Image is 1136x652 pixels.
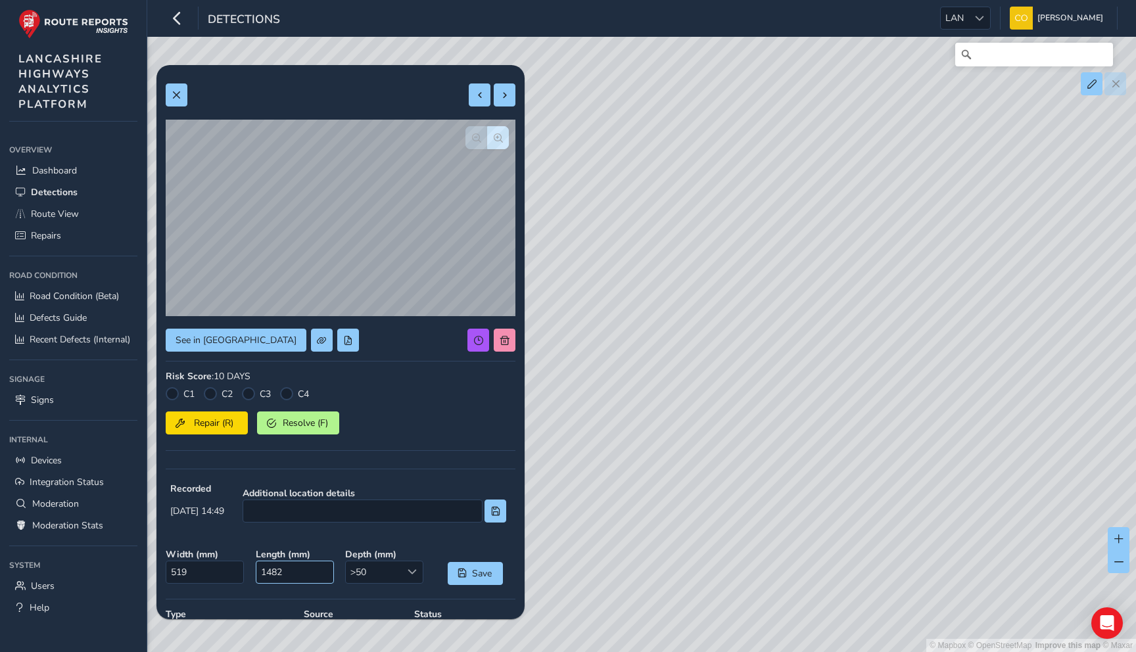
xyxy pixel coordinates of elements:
button: [PERSON_NAME] [1010,7,1108,30]
span: Moderation [32,498,79,510]
span: [PERSON_NAME] [1037,7,1103,30]
a: Defects Guide [9,307,137,329]
strong: Width ( mm ) [166,548,247,561]
a: Recent Defects (Internal) [9,329,137,350]
span: >50 [346,561,401,583]
span: LANCASHIRE HIGHWAYS ANALYTICS PLATFORM [18,51,103,112]
label: C1 [183,388,195,400]
span: Detections [208,11,280,30]
a: Help [9,597,137,618]
div: Road Condition [9,266,137,285]
button: Save [448,562,503,585]
span: Dashboard [32,164,77,177]
a: Dashboard [9,160,137,181]
strong: Additional location details [243,487,506,500]
span: See in [GEOGRAPHIC_DATA] [176,334,296,346]
a: Signs [9,389,137,411]
a: Moderation [9,493,137,515]
span: Defects Guide [30,312,87,324]
div: Open Intercom Messenger [1091,607,1123,639]
strong: Length ( mm ) [256,548,337,561]
strong: Depth ( mm ) [345,548,426,561]
div: System [9,555,137,575]
a: Detections [9,181,137,203]
span: Save [471,567,493,580]
label: C2 [222,388,233,400]
span: Recent Defects (Internal) [30,333,130,346]
label: C3 [260,388,271,400]
strong: Risk Score [166,370,212,383]
span: Devices [31,454,62,467]
span: [DATE] 14:49 [170,505,224,517]
span: Resolve (F) [281,417,329,429]
img: diamond-layout [1010,7,1033,30]
span: Repair (R) [189,417,238,429]
label: C4 [298,388,309,400]
div: Signage [9,369,137,389]
button: Repair (R) [166,411,248,434]
strong: Status [414,608,515,620]
span: Help [30,601,49,614]
a: Users [9,575,137,597]
div: : 10 DAYS [166,370,515,383]
span: Detections [31,186,78,198]
button: Resolve (F) [257,411,339,434]
a: Devices [9,450,137,471]
strong: Recorded [170,482,224,495]
strong: Type [166,608,295,620]
a: Road Condition (Beta) [9,285,137,307]
span: Repairs [31,229,61,242]
button: See in Route View [166,329,306,352]
span: Users [31,580,55,592]
div: Internal [9,430,137,450]
span: Integration Status [30,476,104,488]
span: Signs [31,394,54,406]
strong: Source [304,608,405,620]
div: AI detection [299,603,410,648]
a: Route View [9,203,137,225]
span: LAN [941,7,968,29]
a: Integration Status [9,471,137,493]
img: rr logo [18,9,128,39]
div: Overview [9,140,137,160]
span: Moderation Stats [32,519,103,532]
input: Search [955,43,1113,66]
span: Road Condition (Beta) [30,290,119,302]
span: Route View [31,208,79,220]
a: Moderation Stats [9,515,137,536]
a: Repairs [9,225,137,246]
